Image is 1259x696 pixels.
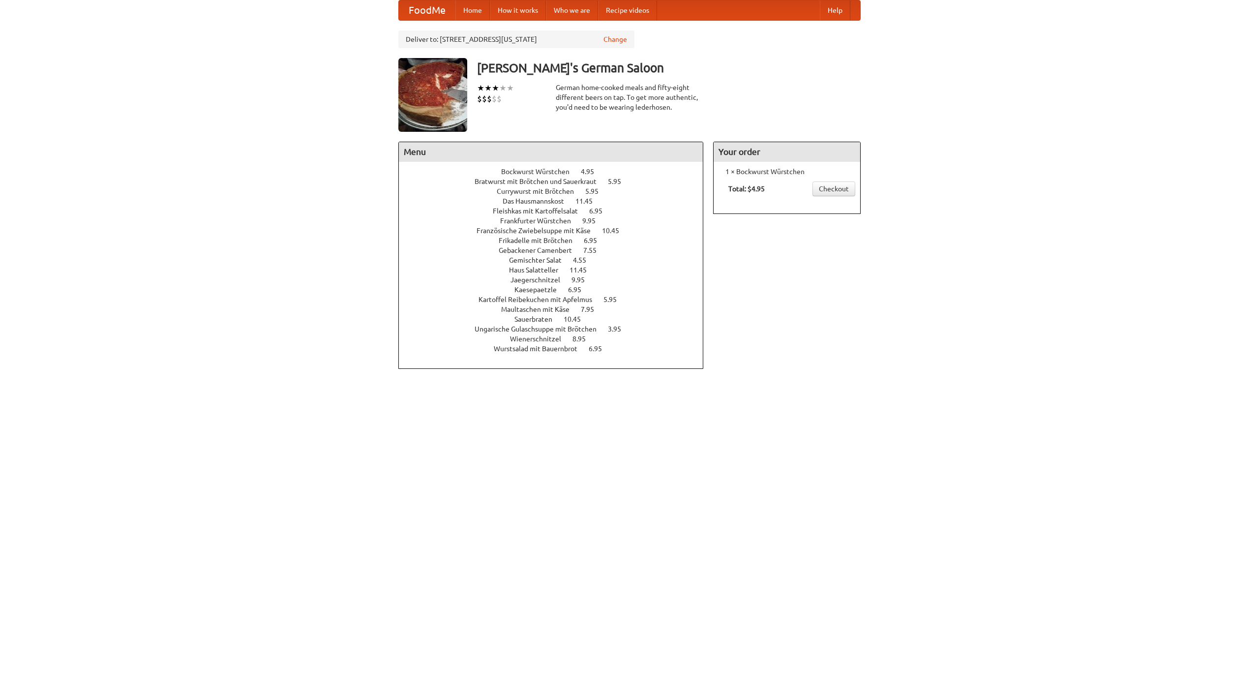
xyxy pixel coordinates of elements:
h4: Your order [714,142,860,162]
span: Maultaschen mit Käse [501,305,579,313]
span: Currywurst mit Brötchen [497,187,584,195]
a: Recipe videos [598,0,657,20]
span: Gebackener Camenbert [499,246,582,254]
span: Wurstsalad mit Bauernbrot [494,345,587,353]
a: Kartoffel Reibekuchen mit Apfelmus 5.95 [479,296,635,303]
li: 1 × Bockwurst Würstchen [719,167,855,177]
span: 6.95 [568,286,591,294]
a: Bockwurst Würstchen 4.95 [501,168,612,176]
li: $ [482,93,487,104]
a: Sauerbraten 10.45 [514,315,599,323]
a: Kaesepaetzle 6.95 [514,286,600,294]
h3: [PERSON_NAME]'s German Saloon [477,58,861,78]
span: 7.55 [583,246,606,254]
a: Ungarische Gulaschsuppe mit Brötchen 3.95 [475,325,639,333]
a: Französische Zwiebelsuppe mit Käse 10.45 [477,227,637,235]
a: Fleishkas mit Kartoffelsalat 6.95 [493,207,621,215]
span: 7.95 [581,305,604,313]
li: $ [487,93,492,104]
span: 6.95 [589,345,612,353]
span: 11.45 [575,197,602,205]
span: Frikadelle mit Brötchen [499,237,582,244]
a: Maultaschen mit Käse 7.95 [501,305,612,313]
a: Gebackener Camenbert 7.55 [499,246,615,254]
span: 5.95 [603,296,627,303]
span: 6.95 [589,207,612,215]
a: Jaegerschnitzel 9.95 [510,276,603,284]
b: Total: $4.95 [728,185,765,193]
li: ★ [507,83,514,93]
span: 10.45 [564,315,591,323]
span: 8.95 [572,335,596,343]
li: ★ [499,83,507,93]
a: FoodMe [399,0,455,20]
a: Wurstsalad mit Bauernbrot 6.95 [494,345,620,353]
span: Wienerschnitzel [510,335,571,343]
a: Wienerschnitzel 8.95 [510,335,604,343]
span: Frankfurter Würstchen [500,217,581,225]
span: Bratwurst mit Brötchen und Sauerkraut [475,178,606,185]
span: Sauerbraten [514,315,562,323]
li: ★ [477,83,484,93]
div: Deliver to: [STREET_ADDRESS][US_STATE] [398,30,634,48]
span: 9.95 [582,217,605,225]
a: Frikadelle mit Brötchen 6.95 [499,237,615,244]
span: 4.55 [573,256,596,264]
span: 5.95 [608,178,631,185]
span: Kartoffel Reibekuchen mit Apfelmus [479,296,602,303]
li: $ [492,93,497,104]
a: Gemischter Salat 4.55 [509,256,604,264]
li: ★ [492,83,499,93]
span: 4.95 [581,168,604,176]
h4: Menu [399,142,703,162]
span: 6.95 [584,237,607,244]
span: Kaesepaetzle [514,286,567,294]
span: 9.95 [571,276,595,284]
img: angular.jpg [398,58,467,132]
span: Bockwurst Würstchen [501,168,579,176]
span: 5.95 [585,187,608,195]
span: Französische Zwiebelsuppe mit Käse [477,227,600,235]
a: Frankfurter Würstchen 9.95 [500,217,614,225]
a: Who we are [546,0,598,20]
li: $ [477,93,482,104]
li: $ [497,93,502,104]
a: Help [820,0,850,20]
a: Change [603,34,627,44]
span: 11.45 [570,266,597,274]
a: Das Hausmannskost 11.45 [503,197,611,205]
span: Fleishkas mit Kartoffelsalat [493,207,588,215]
span: Gemischter Salat [509,256,571,264]
span: Das Hausmannskost [503,197,574,205]
a: Bratwurst mit Brötchen und Sauerkraut 5.95 [475,178,639,185]
a: Currywurst mit Brötchen 5.95 [497,187,617,195]
span: 3.95 [608,325,631,333]
a: Checkout [812,182,855,196]
span: 10.45 [602,227,629,235]
a: Home [455,0,490,20]
li: ★ [484,83,492,93]
a: How it works [490,0,546,20]
div: German home-cooked meals and fifty-eight different beers on tap. To get more authentic, you'd nee... [556,83,703,112]
span: Haus Salatteller [509,266,568,274]
a: Haus Salatteller 11.45 [509,266,605,274]
span: Ungarische Gulaschsuppe mit Brötchen [475,325,606,333]
span: Jaegerschnitzel [510,276,570,284]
